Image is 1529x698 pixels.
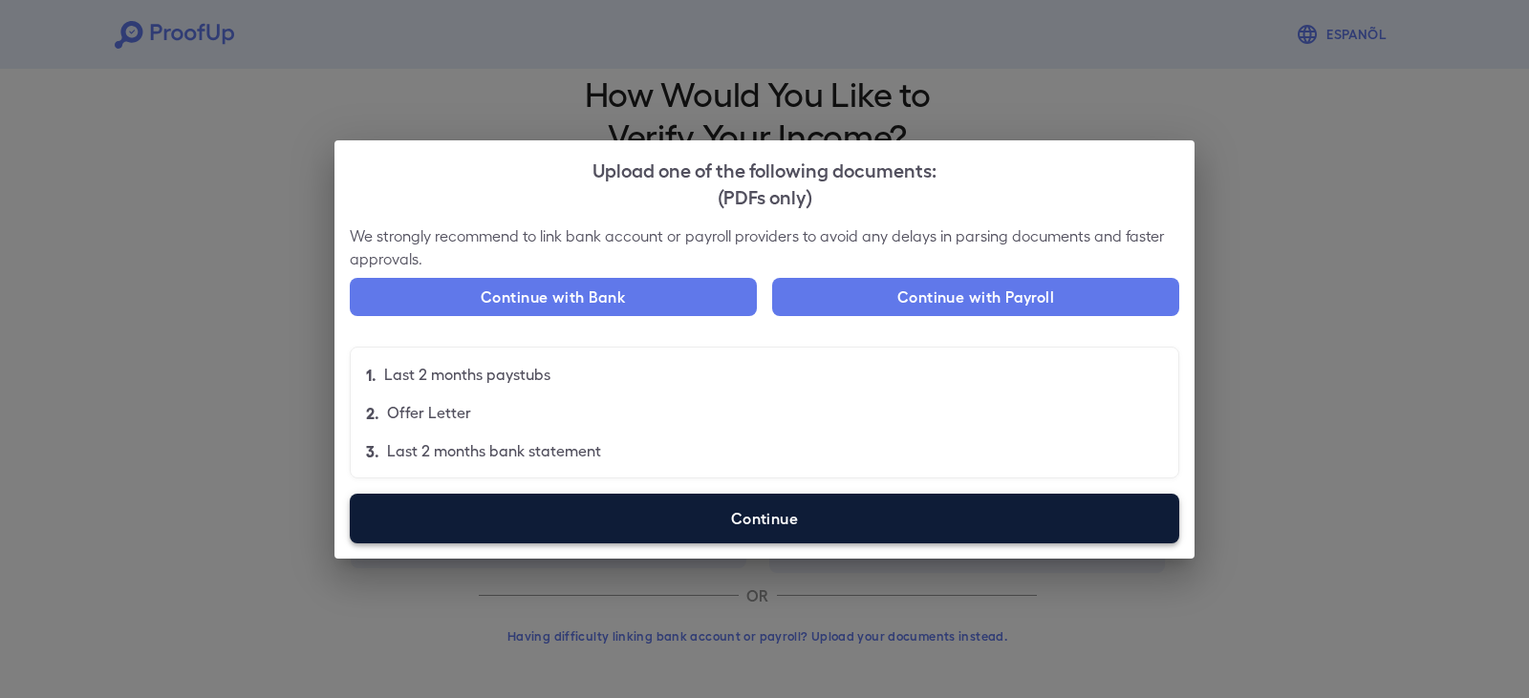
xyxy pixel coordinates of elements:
label: Continue [350,494,1179,543]
button: Continue with Payroll [772,278,1179,316]
p: 1. [366,363,377,386]
h2: Upload one of the following documents: [334,140,1195,224]
p: 2. [366,401,379,424]
p: We strongly recommend to link bank account or payroll providers to avoid any delays in parsing do... [350,224,1179,270]
p: Last 2 months bank statement [387,439,601,462]
p: Last 2 months paystubs [384,363,550,386]
button: Continue with Bank [350,278,757,316]
div: (PDFs only) [350,182,1179,209]
p: Offer Letter [387,401,471,424]
p: 3. [366,439,379,462]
